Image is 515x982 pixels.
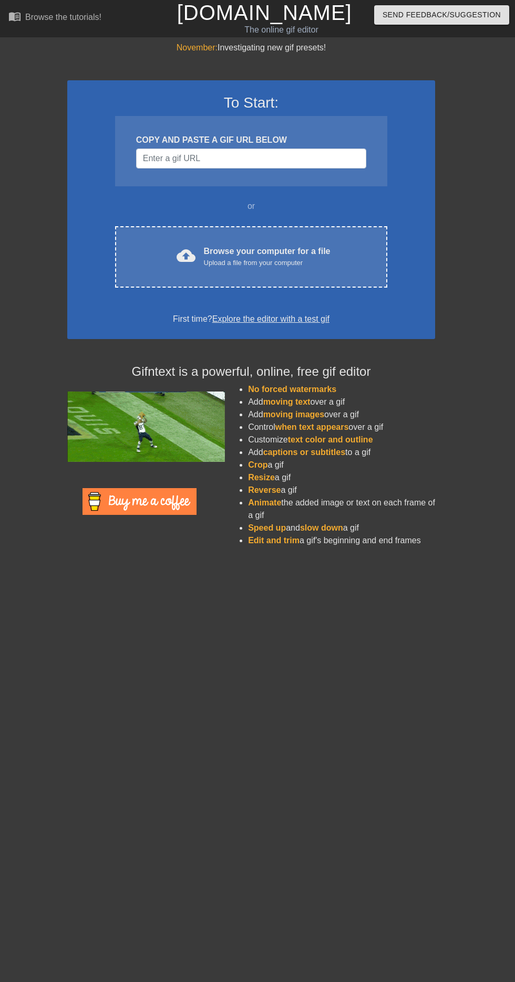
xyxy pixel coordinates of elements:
div: Upload a file from your computer [204,258,331,268]
span: Resize [248,473,275,482]
li: a gif's beginning and end frames [248,534,435,547]
span: Animate [248,498,281,507]
span: November: [177,43,218,52]
img: football_small.gif [67,392,225,462]
span: moving text [263,397,311,406]
li: a gif [248,484,435,497]
img: Buy Me A Coffee [83,488,197,515]
a: Explore the editor with a test gif [212,314,329,323]
li: the added image or text on each frame of a gif [248,497,435,522]
span: cloud_upload [177,246,195,265]
input: Username [136,149,366,168]
div: Browse the tutorials! [25,13,101,22]
span: captions or subtitles [263,448,345,457]
li: Customize [248,434,435,446]
span: No forced watermarks [248,385,336,394]
span: Edit and trim [248,536,300,545]
div: Investigating new gif presets! [67,41,435,54]
li: Add over a gif [248,396,435,408]
span: when text appears [275,423,349,431]
span: text color and outline [288,435,373,444]
div: COPY AND PASTE A GIF URL BELOW [136,134,366,146]
a: Browse the tutorials! [8,10,101,26]
li: Control over a gif [248,421,435,434]
span: menu_book [8,10,21,23]
h3: To Start: [81,94,421,112]
li: Add over a gif [248,408,435,421]
span: Crop [248,460,267,469]
h4: Gifntext is a powerful, online, free gif editor [67,364,435,379]
div: Browse your computer for a file [204,245,331,268]
div: The online gif editor [177,24,386,36]
li: a gif [248,471,435,484]
div: First time? [81,313,421,325]
span: Speed up [248,523,286,532]
li: and a gif [248,522,435,534]
a: [DOMAIN_NAME] [177,1,352,24]
span: slow down [300,523,343,532]
li: Add to a gif [248,446,435,459]
span: Reverse [248,485,281,494]
span: Send Feedback/Suggestion [383,8,501,22]
span: moving images [263,410,324,419]
button: Send Feedback/Suggestion [374,5,509,25]
li: a gif [248,459,435,471]
div: or [95,200,408,213]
